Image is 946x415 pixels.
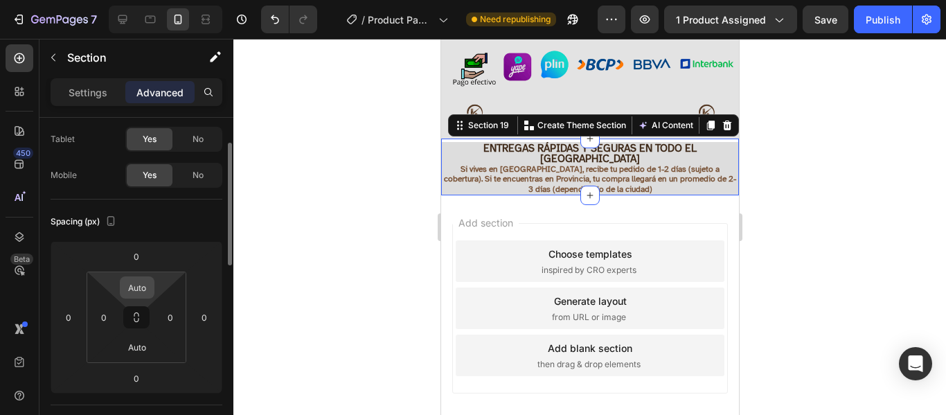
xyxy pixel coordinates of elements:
[143,133,157,145] span: Yes
[160,307,181,328] input: 0px
[10,254,33,265] div: Beta
[93,307,114,328] input: 0px
[6,6,103,33] button: 7
[664,6,797,33] button: 1 product assigned
[69,85,107,100] p: Settings
[803,6,848,33] button: Save
[67,49,181,66] p: Section
[368,12,433,27] span: Product Page - [DATE] 18:46:36
[51,213,119,231] div: Spacing (px)
[441,39,739,415] iframe: Design area
[194,307,215,328] input: 0
[480,13,551,26] span: Need republishing
[261,6,317,33] div: Undo/Redo
[676,12,766,27] span: 1 product assigned
[136,85,184,100] p: Advanced
[123,277,151,298] input: auto
[51,169,77,182] div: Mobile
[58,307,79,328] input: 0
[13,148,33,159] div: 450
[123,337,151,357] input: auto
[193,169,204,182] span: No
[51,133,75,145] div: Tablet
[123,368,150,389] input: 0
[91,11,97,28] p: 7
[899,347,932,380] div: Open Intercom Messenger
[123,246,150,267] input: 0
[814,14,837,26] span: Save
[193,133,204,145] span: No
[854,6,912,33] button: Publish
[362,12,365,27] span: /
[143,169,157,182] span: Yes
[866,12,900,27] div: Publish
